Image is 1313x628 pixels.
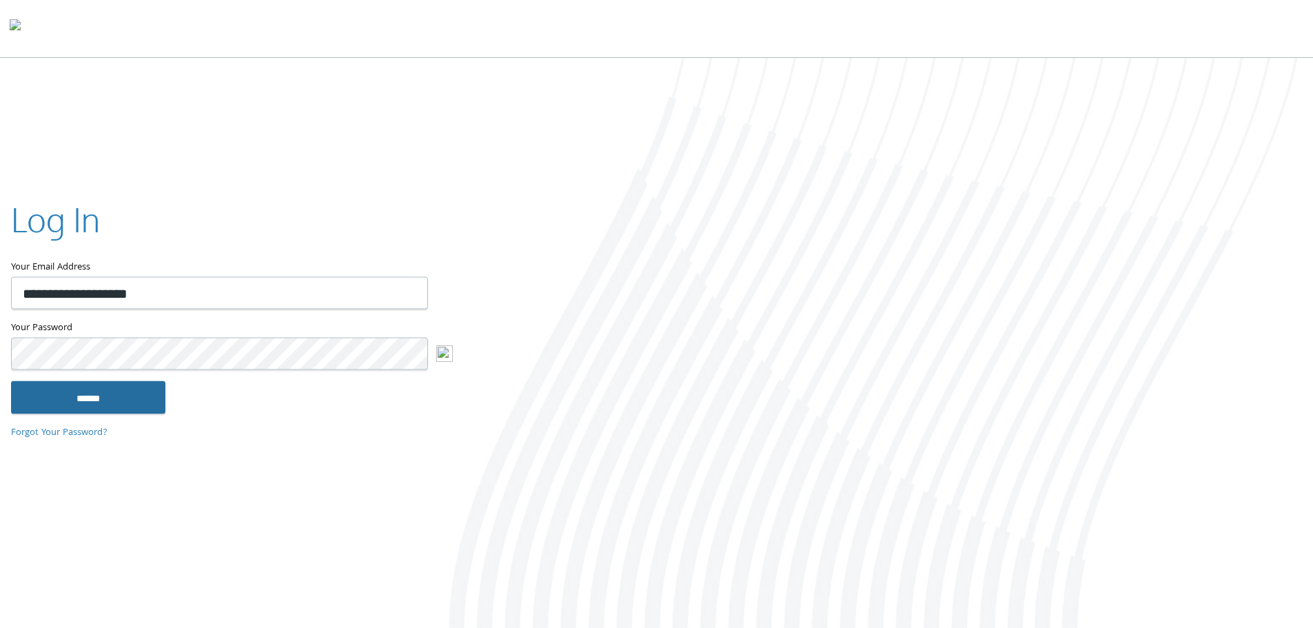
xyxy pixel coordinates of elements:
img: logo-new.svg [436,345,453,362]
a: Forgot Your Password? [11,425,108,440]
h2: Log In [11,196,100,243]
label: Your Password [11,320,427,337]
img: todyl-logo-dark.svg [10,14,21,42]
keeper-lock: Open Keeper Popup [400,345,417,362]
